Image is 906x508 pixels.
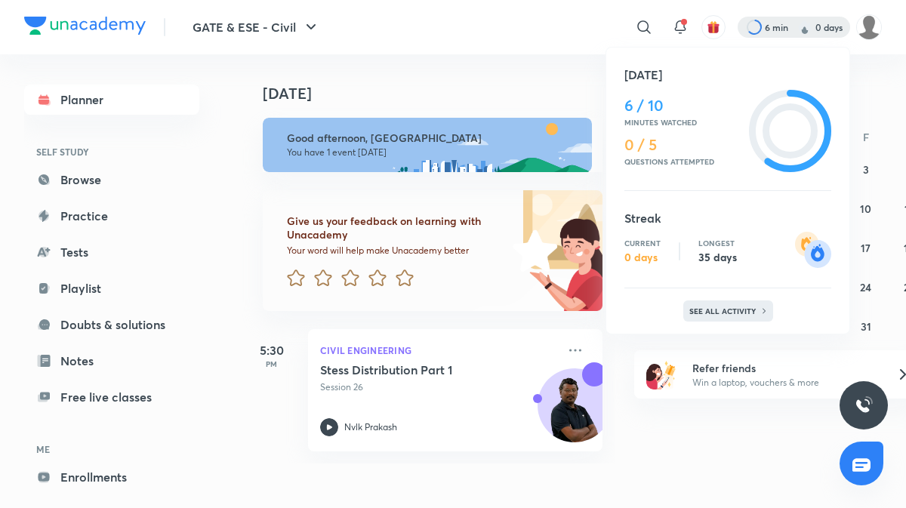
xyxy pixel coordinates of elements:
h5: Streak [624,209,831,227]
h4: 6 / 10 [624,97,743,115]
p: Current [624,239,661,248]
p: Longest [698,239,737,248]
h5: [DATE] [624,66,831,84]
p: Minutes watched [624,118,743,127]
p: See all activity [689,306,760,316]
p: 35 days [698,251,737,264]
img: streak [795,232,831,268]
p: 0 days [624,251,661,264]
h4: 0 / 5 [624,136,743,154]
p: Questions attempted [624,157,743,166]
